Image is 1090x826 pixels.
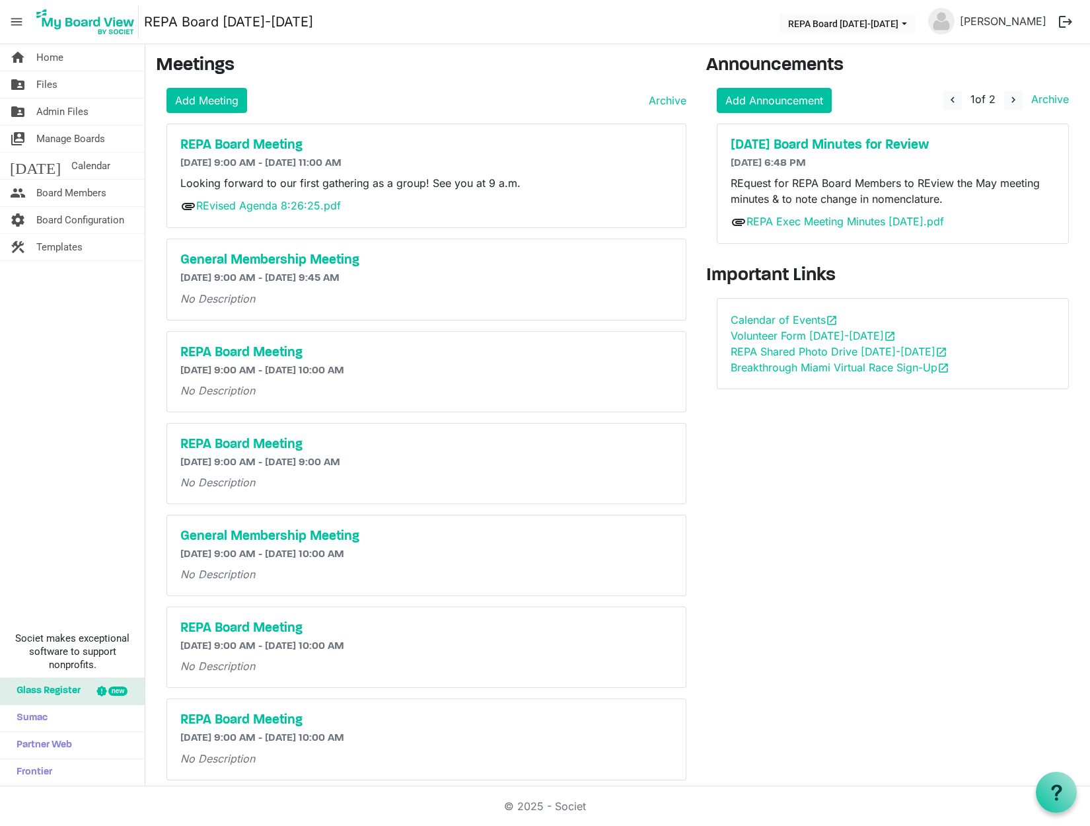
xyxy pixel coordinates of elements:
span: Societ makes exceptional software to support nonprofits. [6,632,139,671]
button: logout [1052,8,1079,36]
span: folder_shared [10,71,26,98]
a: REPA Board Meeting [180,620,672,636]
p: No Description [180,751,672,767]
span: people [10,180,26,206]
span: [DATE] [10,153,61,179]
span: Admin Files [36,98,89,125]
h3: Important Links [706,265,1079,287]
a: REPA Shared Photo Drive [DATE]-[DATE]open_in_new [731,345,947,358]
h6: [DATE] 9:00 AM - [DATE] 10:00 AM [180,640,672,653]
span: Board Members [36,180,106,206]
a: Add Meeting [166,88,247,113]
p: No Description [180,383,672,398]
span: 1 [970,93,975,106]
a: REvised Agenda 8:26:25.pdf [196,199,341,212]
span: Files [36,71,57,98]
a: [PERSON_NAME] [955,8,1052,34]
h6: [DATE] 9:00 AM - [DATE] 9:00 AM [180,457,672,469]
a: Volunteer Form [DATE]-[DATE]open_in_new [731,329,896,342]
span: navigate_next [1007,94,1019,106]
a: REPA Board [DATE]-[DATE] [144,9,313,35]
span: construction [10,234,26,260]
span: open_in_new [884,330,896,342]
span: open_in_new [937,362,949,374]
span: Manage Boards [36,126,105,152]
a: Calendar of Eventsopen_in_new [731,313,838,326]
span: folder_shared [10,98,26,125]
a: REPA Exec Meeting Minutes [DATE].pdf [746,215,944,228]
a: Archive [643,93,686,108]
a: REPA Board Meeting [180,345,672,361]
button: REPA Board 2025-2026 dropdownbutton [780,14,916,32]
a: © 2025 - Societ [504,800,586,813]
a: REPA Board Meeting [180,437,672,453]
span: of 2 [970,93,996,106]
h3: Announcements [706,55,1079,77]
span: menu [4,9,29,34]
span: Home [36,44,63,71]
span: open_in_new [826,315,838,326]
span: navigate_before [947,94,959,106]
p: No Description [180,658,672,674]
span: Partner Web [10,732,72,759]
div: new [108,687,127,696]
h6: [DATE] 9:00 AM - [DATE] 10:00 AM [180,548,672,561]
p: REquest for REPA Board Members to REview the May meeting minutes & to note change in nomenclature. [731,175,1055,207]
button: navigate_before [943,91,962,110]
span: home [10,44,26,71]
p: Looking forward to our first gathering as a group! See you at 9 a.m. [180,175,672,191]
a: Add Announcement [717,88,832,113]
span: Glass Register [10,678,81,704]
span: attachment [180,198,196,214]
span: [DATE] 6:48 PM [731,158,806,169]
img: My Board View Logo [32,5,139,38]
span: open_in_new [935,346,947,358]
p: No Description [180,291,672,307]
span: attachment [731,214,746,230]
span: settings [10,207,26,233]
a: REPA Board Meeting [180,712,672,728]
a: General Membership Meeting [180,252,672,268]
button: navigate_next [1004,91,1023,110]
h3: Meetings [156,55,686,77]
a: My Board View Logo [32,5,144,38]
h6: [DATE] 9:00 AM - [DATE] 9:45 AM [180,272,672,285]
img: no-profile-picture.svg [928,8,955,34]
h6: [DATE] 9:00 AM - [DATE] 10:00 AM [180,732,672,745]
span: Sumac [10,705,48,732]
span: Calendar [71,153,110,179]
a: [DATE] Board Minutes for Review [731,137,1055,153]
h6: [DATE] 9:00 AM - [DATE] 11:00 AM [180,157,672,170]
a: REPA Board Meeting [180,137,672,153]
a: General Membership Meeting [180,529,672,544]
span: Board Configuration [36,207,124,233]
span: Templates [36,234,83,260]
a: Breakthrough Miami Virtual Race Sign-Upopen_in_new [731,361,949,374]
span: switch_account [10,126,26,152]
a: Archive [1026,93,1069,106]
span: Frontier [10,759,52,786]
p: No Description [180,566,672,582]
p: No Description [180,474,672,490]
h6: [DATE] 9:00 AM - [DATE] 10:00 AM [180,365,672,377]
